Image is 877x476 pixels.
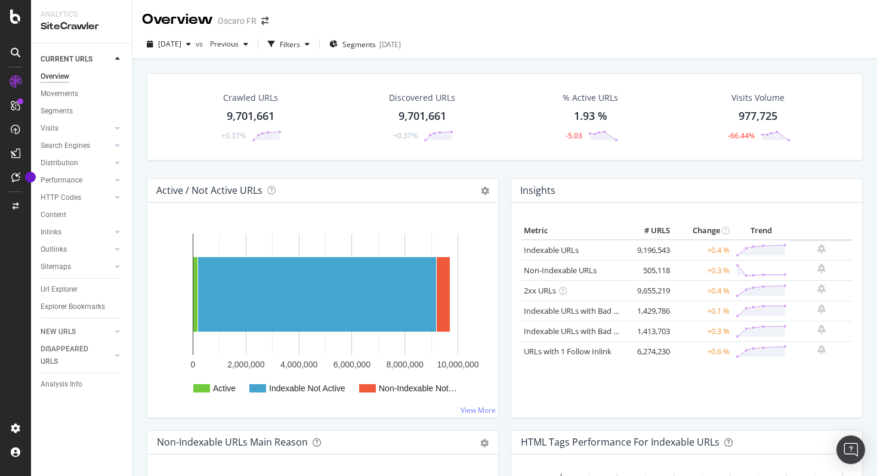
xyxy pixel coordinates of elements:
[41,174,82,187] div: Performance
[223,92,278,104] div: Crawled URLs
[41,301,105,313] div: Explorer Bookmarks
[333,360,370,369] text: 6,000,000
[218,15,257,27] div: Oscaro FR
[41,261,71,273] div: Sitemaps
[213,384,236,393] text: Active
[389,92,455,104] div: Discovered URLs
[142,35,196,54] button: [DATE]
[393,131,418,141] div: +0.37%
[563,92,618,104] div: % Active URLs
[625,280,673,301] td: 9,655,219
[625,222,673,240] th: # URLS
[41,261,112,273] a: Sitemaps
[156,183,263,199] h4: Active / Not Active URLs
[41,88,123,100] a: Movements
[625,321,673,341] td: 1,413,703
[261,17,268,25] div: arrow-right-arrow-left
[387,360,424,369] text: 8,000,000
[205,35,253,54] button: Previous
[817,244,826,254] div: bell-plus
[25,172,36,183] div: Tooltip anchor
[191,360,196,369] text: 0
[41,226,61,239] div: Inlinks
[41,243,112,256] a: Outlinks
[263,35,314,54] button: Filters
[41,70,69,83] div: Overview
[41,191,81,204] div: HTTP Codes
[817,264,826,273] div: bell-plus
[379,39,401,50] div: [DATE]
[227,360,264,369] text: 2,000,000
[41,157,78,169] div: Distribution
[520,183,555,199] h4: Insights
[41,157,112,169] a: Distribution
[196,39,205,49] span: vs
[625,341,673,361] td: 6,274,230
[41,88,78,100] div: Movements
[731,92,785,104] div: Visits Volume
[673,321,733,341] td: +0.3 %
[41,378,82,391] div: Analysis Info
[280,360,317,369] text: 4,000,000
[524,285,556,296] a: 2xx URLs
[728,131,755,141] div: -66.44%
[157,222,489,408] div: A chart.
[227,109,274,124] div: 9,701,661
[437,360,478,369] text: 10,000,000
[379,384,457,393] text: Non-Indexable Not…
[461,405,496,415] a: View More
[41,70,123,83] a: Overview
[739,109,777,124] div: 977,725
[41,191,112,204] a: HTTP Codes
[205,39,239,49] span: Previous
[673,341,733,361] td: +0.6 %
[269,384,345,393] text: Indexable Not Active
[342,39,376,50] span: Segments
[41,326,112,338] a: NEW URLS
[41,122,58,135] div: Visits
[41,10,122,20] div: Analytics
[625,260,673,280] td: 505,118
[325,35,406,54] button: Segments[DATE]
[524,326,654,336] a: Indexable URLs with Bad Description
[817,345,826,354] div: bell-plus
[625,301,673,321] td: 1,429,786
[524,346,612,357] a: URLs with 1 Follow Inlink
[41,140,90,152] div: Search Engines
[41,301,123,313] a: Explorer Bookmarks
[574,109,607,124] div: 1.93 %
[280,39,300,50] div: Filters
[817,304,826,314] div: bell-plus
[41,326,76,338] div: NEW URLS
[41,105,123,118] a: Segments
[41,343,101,368] div: DISAPPEARED URLS
[399,109,446,124] div: 9,701,661
[673,222,733,240] th: Change
[524,245,579,255] a: Indexable URLs
[480,439,489,447] div: gear
[41,122,112,135] a: Visits
[673,301,733,321] td: +0.1 %
[157,436,308,448] div: Non-Indexable URLs Main Reason
[41,283,78,296] div: Url Explorer
[41,226,112,239] a: Inlinks
[41,105,73,118] div: Segments
[221,131,246,141] div: +0.37%
[817,284,826,293] div: bell-plus
[625,240,673,261] td: 9,196,543
[41,174,112,187] a: Performance
[566,131,582,141] div: -5.03
[41,378,123,391] a: Analysis Info
[41,53,112,66] a: CURRENT URLS
[41,140,112,152] a: Search Engines
[41,343,112,368] a: DISAPPEARED URLS
[836,435,865,464] div: Open Intercom Messenger
[158,39,181,49] span: 2025 Aug. 8th
[524,265,597,276] a: Non-Indexable URLs
[673,280,733,301] td: +0.4 %
[673,240,733,261] td: +0.4 %
[521,222,625,240] th: Metric
[41,209,66,221] div: Content
[41,243,67,256] div: Outlinks
[142,10,213,30] div: Overview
